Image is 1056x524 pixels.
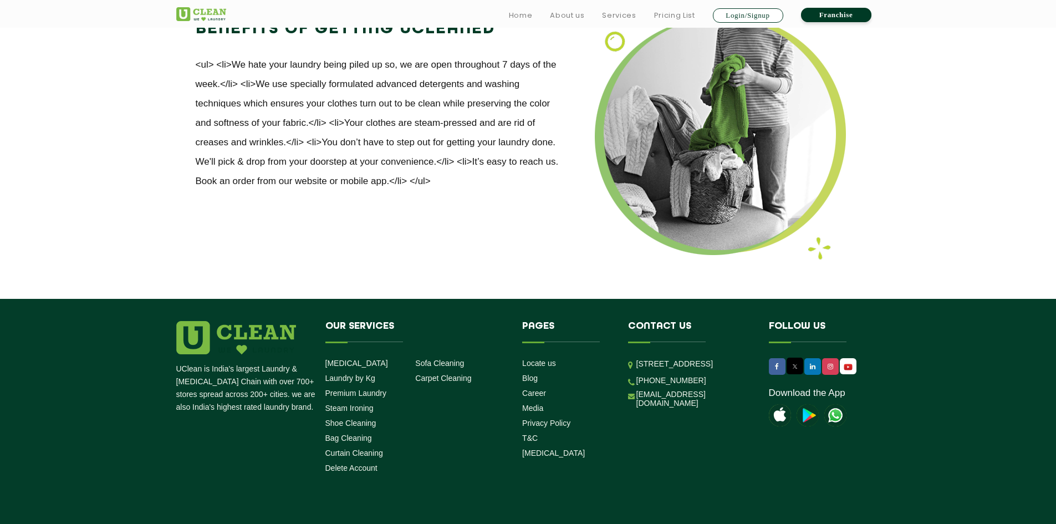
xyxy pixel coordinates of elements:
h4: Contact us [628,321,752,342]
a: Home [509,9,533,22]
p: UClean is India's largest Laundry & [MEDICAL_DATA] Chain with over 700+ stores spread across 200+... [176,363,317,414]
img: store_pg_img2.png [595,16,846,260]
a: Media [522,404,543,413]
a: [MEDICAL_DATA] [325,359,388,368]
a: Curtain Cleaning [325,449,383,457]
a: Download the App [769,388,845,399]
img: UClean Laundry and Dry Cleaning [824,404,846,426]
a: Locate us [522,359,556,368]
a: Career [522,389,546,398]
h4: Follow us [769,321,866,342]
h2: Benefits of Getting UCleaned [196,16,568,43]
a: Carpet Cleaning [415,374,471,383]
a: Login/Signup [713,8,783,23]
img: apple-icon.png [769,404,791,426]
a: Pricing List [654,9,695,22]
a: Blog [522,374,538,383]
h4: Pages [522,321,611,342]
p: [STREET_ADDRESS] [636,358,752,370]
a: About us [550,9,584,22]
a: Shoe Cleaning [325,419,376,428]
a: Franchise [801,8,871,22]
a: [MEDICAL_DATA] [522,449,585,457]
a: Delete Account [325,464,377,472]
a: [PHONE_NUMBER] [636,376,706,385]
a: Laundry by Kg [325,374,375,383]
a: Sofa Cleaning [415,359,464,368]
p: <ul> <li>We hate your laundry being piled up so, we are open throughout 7 days of the week.</li> ... [196,55,568,191]
a: T&C [522,434,538,442]
a: [EMAIL_ADDRESS][DOMAIN_NAME] [636,390,752,408]
a: Bag Cleaning [325,434,372,442]
h4: Our Services [325,321,506,342]
a: Steam Ironing [325,404,374,413]
img: playstoreicon.png [797,404,819,426]
img: UClean Laundry and Dry Cleaning [176,7,226,21]
a: Premium Laundry [325,389,387,398]
a: Privacy Policy [522,419,570,428]
a: Services [602,9,636,22]
img: UClean Laundry and Dry Cleaning [841,361,855,373]
img: logo.png [176,321,296,354]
